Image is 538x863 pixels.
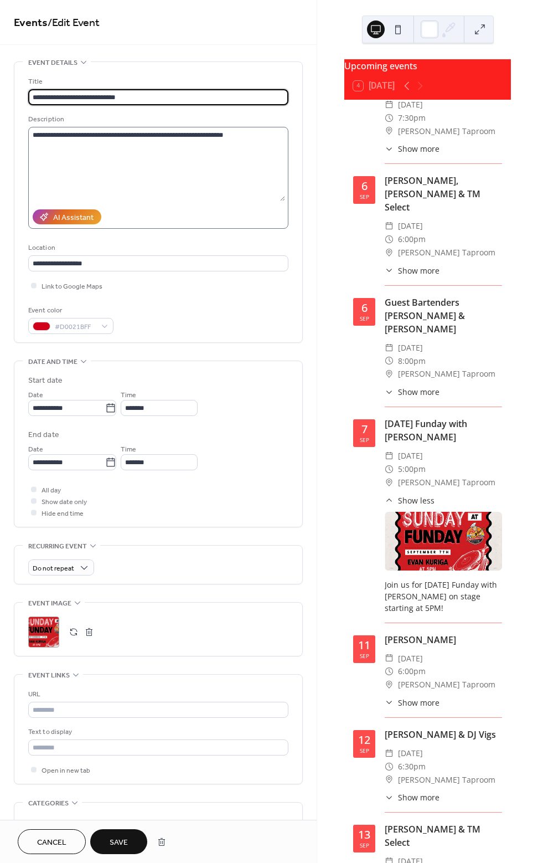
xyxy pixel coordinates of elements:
div: ​ [385,98,394,111]
span: [DATE] [398,449,423,463]
span: Show less [398,495,434,506]
div: ​ [385,246,394,259]
button: ​Show more [385,386,439,398]
button: AI Assistant [33,209,101,224]
span: All day [42,485,61,496]
div: [DATE] Funday with [PERSON_NAME] [385,417,502,444]
span: [PERSON_NAME] Taproom [398,367,495,381]
div: ​ [385,665,394,678]
div: ​ [385,386,394,398]
a: Events [14,12,48,34]
span: Hide end time [42,508,84,520]
div: ​ [385,476,394,489]
div: [PERSON_NAME] & DJ Vigs [385,728,502,741]
div: [PERSON_NAME] & TM Select [385,823,502,849]
span: Categories [28,798,69,809]
div: 12 [358,734,370,746]
div: Join us for [DATE] Funday with [PERSON_NAME] on stage starting at 5PM! [385,579,502,614]
div: ​ [385,125,394,138]
button: Cancel [18,829,86,854]
div: Sep [360,316,369,321]
span: Event image [28,598,71,609]
span: Date and time [28,356,77,368]
span: [PERSON_NAME] Taproom [398,246,495,259]
div: Start date [28,375,63,387]
span: / Edit Event [48,12,100,34]
div: ​ [385,219,394,233]
span: [DATE] [398,341,423,355]
div: [PERSON_NAME], [PERSON_NAME] & TM Select [385,174,502,214]
span: Time [121,389,136,401]
div: 6 [361,181,368,192]
span: [PERSON_NAME] Taproom [398,773,495,787]
div: Guest Bartenders [PERSON_NAME] & [PERSON_NAME] [385,296,502,336]
div: ​ [385,697,394,708]
span: Show more [398,265,439,276]
div: [PERSON_NAME] [385,633,502,646]
span: [PERSON_NAME] Taproom [398,125,495,138]
div: Sep [360,748,369,753]
span: Event links [28,670,70,681]
span: [DATE] [398,98,423,111]
span: [PERSON_NAME] Taproom [398,476,495,489]
div: ​ [385,143,394,155]
div: ​ [385,111,394,125]
span: [DATE] [398,219,423,233]
div: ​ [385,355,394,368]
span: [DATE] [398,747,423,760]
div: ​ [385,265,394,276]
button: Save [90,829,147,854]
span: Show more [398,792,439,803]
span: 6:30pm [398,760,426,773]
span: Date [28,389,43,401]
span: Show more [398,386,439,398]
div: 13 [358,829,370,840]
div: Title [28,76,286,88]
div: Text to display [28,726,286,738]
div: ​ [385,678,394,691]
span: [DATE] [398,652,423,665]
span: Save [110,837,128,849]
span: No categories added yet. [28,818,103,829]
span: 8:00pm [398,355,426,368]
div: ​ [385,449,394,463]
div: Description [28,114,286,125]
span: #D0021BFF [55,321,96,333]
div: End date [28,429,59,441]
div: AI Assistant [53,212,94,224]
div: Upcoming events [344,59,511,73]
div: ; [28,617,59,648]
div: Sep [360,653,369,659]
div: ​ [385,341,394,355]
div: 7 [361,424,368,435]
span: Cancel [37,837,66,849]
span: Open in new tab [42,765,90,777]
span: Link to Google Maps [42,281,102,292]
div: ​ [385,495,394,506]
div: ​ [385,792,394,803]
button: ​Show more [385,697,439,708]
span: Do not repeat [33,562,74,575]
div: ​ [385,773,394,787]
button: ​Show less [385,495,434,506]
span: [PERSON_NAME] Taproom [398,678,495,691]
div: Sep [360,194,369,199]
span: Show more [398,697,439,708]
span: 6:00pm [398,665,426,678]
div: ​ [385,747,394,760]
span: 6:00pm [398,233,426,246]
button: ​Show more [385,143,439,155]
div: Sep [360,437,369,443]
div: Sep [360,843,369,848]
button: ​Show more [385,265,439,276]
div: URL [28,689,286,700]
div: ​ [385,233,394,246]
button: ​Show more [385,792,439,803]
div: Location [28,242,286,254]
div: 11 [358,640,370,651]
span: Show date only [42,496,87,508]
span: Show more [398,143,439,155]
span: 5:00pm [398,463,426,476]
span: Date [28,444,43,455]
